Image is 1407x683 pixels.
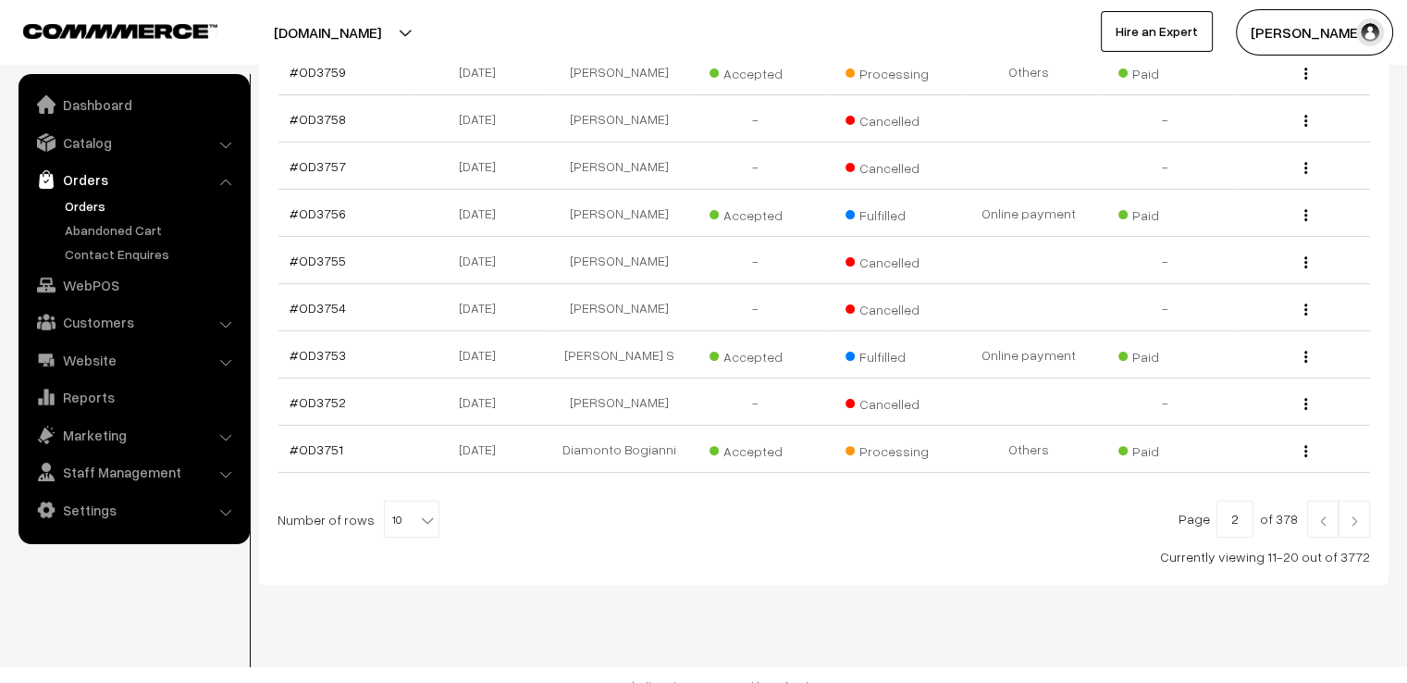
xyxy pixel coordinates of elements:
td: [DATE] [414,95,551,143]
td: [DATE] [414,331,551,379]
a: #OD3753 [290,347,346,363]
td: [PERSON_NAME] [551,284,688,331]
td: - [1097,95,1234,143]
span: Accepted [710,437,802,461]
td: Online payment [960,190,1097,237]
span: Cancelled [845,154,938,178]
span: of 378 [1260,511,1298,527]
button: [DOMAIN_NAME] [209,9,446,56]
a: Reports [23,380,243,414]
td: [PERSON_NAME] [551,379,688,426]
a: Website [23,343,243,377]
a: Orders [60,196,243,216]
a: #OD3752 [290,394,346,410]
span: Paid [1118,59,1211,83]
a: #OD3758 [290,111,346,127]
td: - [687,95,824,143]
a: #OD3755 [290,253,346,268]
a: Customers [23,305,243,339]
img: Menu [1304,256,1307,268]
td: [PERSON_NAME] [551,95,688,143]
td: - [1097,284,1234,331]
span: Number of rows [278,510,375,529]
td: Diamonto Bogianni [551,426,688,473]
span: Cancelled [845,106,938,130]
img: user [1356,19,1384,46]
div: Currently viewing 11-20 out of 3772 [278,547,1370,566]
td: [PERSON_NAME] [551,48,688,95]
a: Marketing [23,418,243,452]
a: Hire an Expert [1101,11,1213,52]
span: 10 [384,501,439,538]
td: [PERSON_NAME] S [551,331,688,379]
img: Menu [1304,304,1307,316]
img: Menu [1304,351,1307,363]
a: Staff Management [23,455,243,489]
a: WebPOS [23,268,243,302]
td: Others [960,426,1097,473]
td: [PERSON_NAME] [551,237,688,284]
td: [DATE] [414,284,551,331]
span: Paid [1118,201,1211,225]
img: COMMMERCE [23,24,217,38]
a: #OD3757 [290,158,346,174]
img: Menu [1304,68,1307,80]
span: Accepted [710,59,802,83]
span: Cancelled [845,248,938,272]
span: Cancelled [845,295,938,319]
span: Fulfilled [845,201,938,225]
img: Menu [1304,445,1307,457]
a: #OD3751 [290,441,343,457]
td: Online payment [960,331,1097,379]
a: #OD3754 [290,300,346,316]
img: Menu [1304,398,1307,410]
td: - [1097,143,1234,190]
a: #OD3759 [290,64,346,80]
td: - [1097,237,1234,284]
span: Accepted [710,342,802,366]
img: Menu [1304,209,1307,221]
span: 10 [385,502,438,539]
td: [PERSON_NAME] [551,143,688,190]
a: #OD3756 [290,205,346,221]
span: Page [1179,511,1210,527]
img: Menu [1304,162,1307,174]
td: - [1097,379,1234,426]
td: [DATE] [414,426,551,473]
span: Processing [845,437,938,461]
td: - [687,237,824,284]
img: Menu [1304,115,1307,127]
span: Cancelled [845,390,938,414]
span: Paid [1118,342,1211,366]
td: [DATE] [414,379,551,426]
a: Contact Enquires [60,244,243,264]
a: COMMMERCE [23,19,185,41]
a: Settings [23,493,243,527]
td: [PERSON_NAME] [551,190,688,237]
td: - [687,143,824,190]
td: - [687,284,824,331]
td: [DATE] [414,190,551,237]
span: Fulfilled [845,342,938,366]
button: [PERSON_NAME] [1236,9,1393,56]
a: Abandoned Cart [60,220,243,240]
span: Accepted [710,201,802,225]
img: Left [1314,515,1331,527]
a: Orders [23,163,243,196]
a: Catalog [23,126,243,159]
span: Paid [1118,437,1211,461]
td: - [687,379,824,426]
img: Right [1346,515,1363,527]
td: Others [960,48,1097,95]
td: [DATE] [414,143,551,190]
td: [DATE] [414,237,551,284]
a: Dashboard [23,88,243,121]
span: Processing [845,59,938,83]
td: [DATE] [414,48,551,95]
